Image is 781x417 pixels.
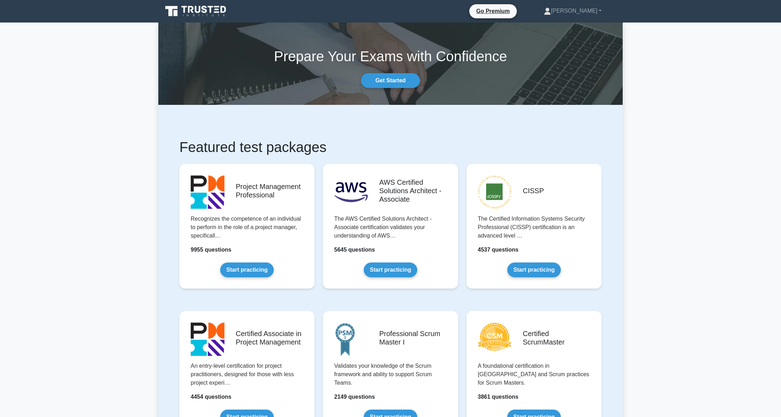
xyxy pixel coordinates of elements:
[361,73,420,88] a: Get Started
[472,7,514,15] a: Go Premium
[507,263,560,277] a: Start practicing
[179,139,602,156] h1: Featured test packages
[527,4,618,18] a: [PERSON_NAME]
[158,48,623,65] h1: Prepare Your Exams with Confidence
[364,263,417,277] a: Start practicing
[220,263,273,277] a: Start practicing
